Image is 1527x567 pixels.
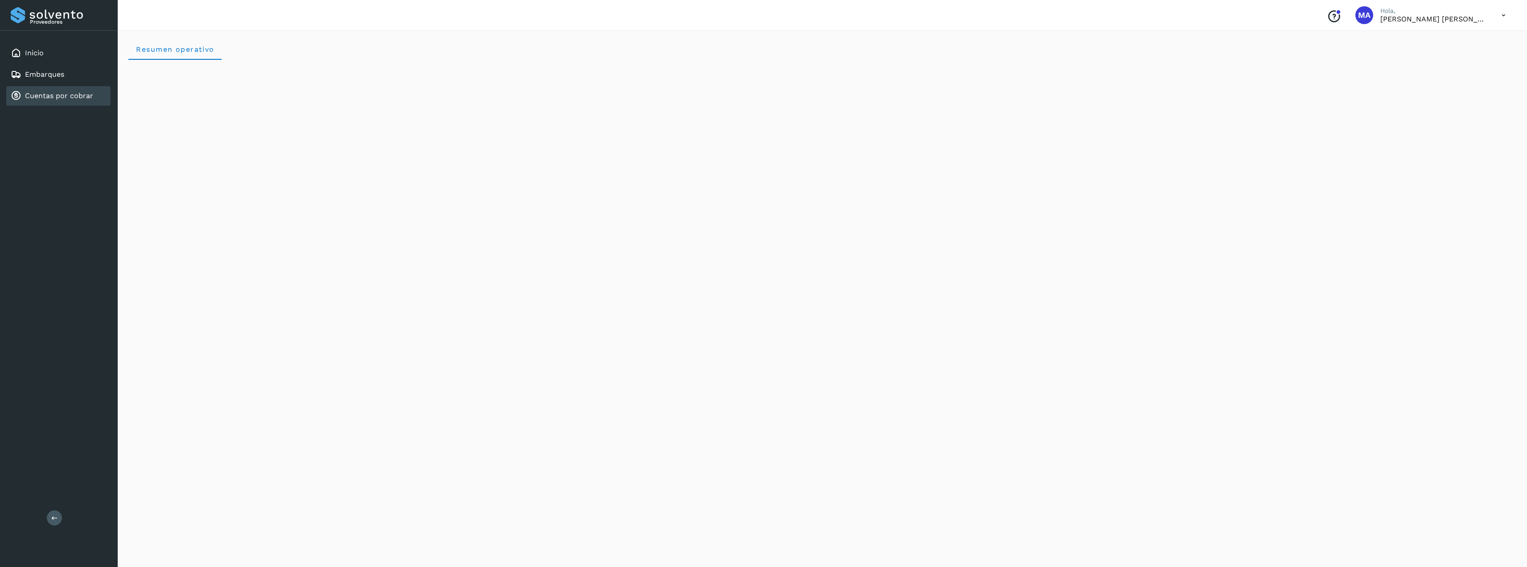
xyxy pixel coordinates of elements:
span: Resumen operativo [136,45,214,54]
p: Hola, [1380,7,1487,15]
a: Cuentas por cobrar [25,91,93,100]
p: Proveedores [30,19,107,25]
div: Embarques [6,65,111,84]
p: Marco Antonio Ortiz Jurado [1380,15,1487,23]
div: Inicio [6,43,111,63]
a: Embarques [25,70,64,79]
div: Cuentas por cobrar [6,86,111,106]
a: Inicio [25,49,44,57]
